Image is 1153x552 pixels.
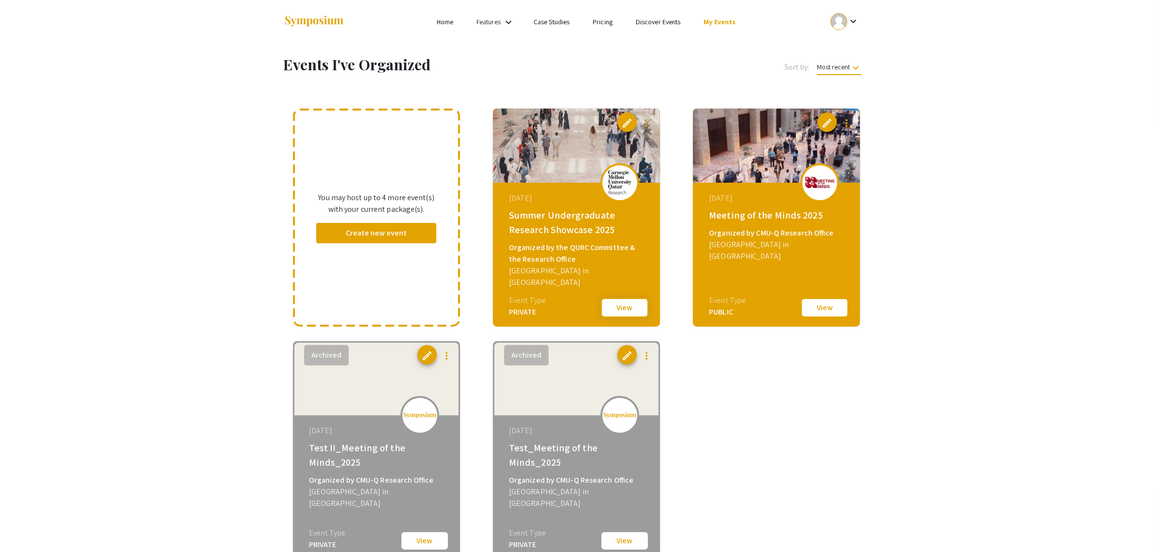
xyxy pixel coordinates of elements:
img: meeting-of-the-minds-2025_eventLogo_dd02a8_.png [805,177,834,188]
a: My Events [704,17,736,26]
a: Case Studies [534,17,569,26]
div: [GEOGRAPHIC_DATA] in [GEOGRAPHIC_DATA] [509,486,646,509]
div: Meeting of the Minds 2025 [709,208,846,222]
iframe: Chat [7,508,41,545]
mat-icon: more_vert [841,117,852,129]
div: Organized by the QURC Committee & the Research Office [509,242,646,265]
div: Organized by CMU-Q Research Office [309,474,446,486]
button: edit [617,345,637,364]
mat-icon: keyboard_arrow_down [850,62,861,74]
p: You may host up to 4 more event(s) with your current package(s). [316,192,437,215]
button: Archived [304,345,349,365]
div: PRIVATE [309,539,346,551]
span: edit [621,350,633,362]
div: [DATE] [509,425,646,437]
button: Archived [504,345,549,365]
span: edit [621,117,633,129]
button: Expand account dropdown [820,11,869,32]
div: [GEOGRAPHIC_DATA] in [GEOGRAPHIC_DATA] [709,239,846,262]
div: PUBLIC [709,306,746,318]
button: edit [817,112,837,132]
span: Sort by: [784,62,810,73]
mat-icon: more_vert [441,350,452,362]
div: Event Type [509,295,546,306]
button: View [600,531,649,551]
button: View [800,298,849,318]
div: Summer Undergraduate Research Showcase 2025 [509,208,646,237]
button: View [400,531,449,551]
mat-icon: more_vert [641,117,652,129]
div: [GEOGRAPHIC_DATA] in [GEOGRAPHIC_DATA] [509,265,646,288]
div: [DATE] [709,192,846,204]
div: Organized by CMU-Q Research Office [509,474,646,486]
span: edit [421,350,433,362]
button: View [600,298,649,318]
div: Event Type [509,527,546,539]
button: edit [417,345,437,364]
a: Features [477,17,501,26]
a: Home [437,17,453,26]
img: Symposium by ForagerOne [284,15,344,28]
div: Organized by CMU-Q Research Office [709,227,846,239]
img: logo_v2.png [403,412,437,419]
mat-icon: more_vert [641,350,652,362]
div: [GEOGRAPHIC_DATA] in [GEOGRAPHIC_DATA] [309,486,446,509]
img: summer-undergraduate-research-showcase-2025_eventCoverPhoto_d7183b__thumb.jpg [493,109,660,183]
span: Most recent [817,63,861,75]
div: PRIVATE [509,539,546,551]
div: [DATE] [309,425,446,437]
button: edit [617,112,637,132]
div: Test II_Meeting of the Minds_2025 [309,441,446,470]
div: Test_Meeting of the Minds_2025 [509,441,646,470]
button: Most recent [809,58,869,76]
span: edit [821,117,833,129]
img: meeting-of-the-minds-2025_eventCoverPhoto_366ce9__thumb.jpg [693,109,860,183]
div: [DATE] [509,192,646,204]
img: logo_v2.png [603,412,637,419]
img: summer-undergraduate-research-showcase-2025_eventLogo_367938_.png [605,170,634,194]
a: Discover Events [636,17,681,26]
mat-icon: Expand Features list [503,16,514,28]
div: PRIVATE [509,306,546,318]
a: Pricing [593,17,613,26]
div: Event Type [709,295,746,306]
button: Create new event [316,223,437,243]
mat-icon: Expand account dropdown [847,16,859,27]
h1: Events I've Organized [284,56,619,73]
div: Event Type [309,527,346,539]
